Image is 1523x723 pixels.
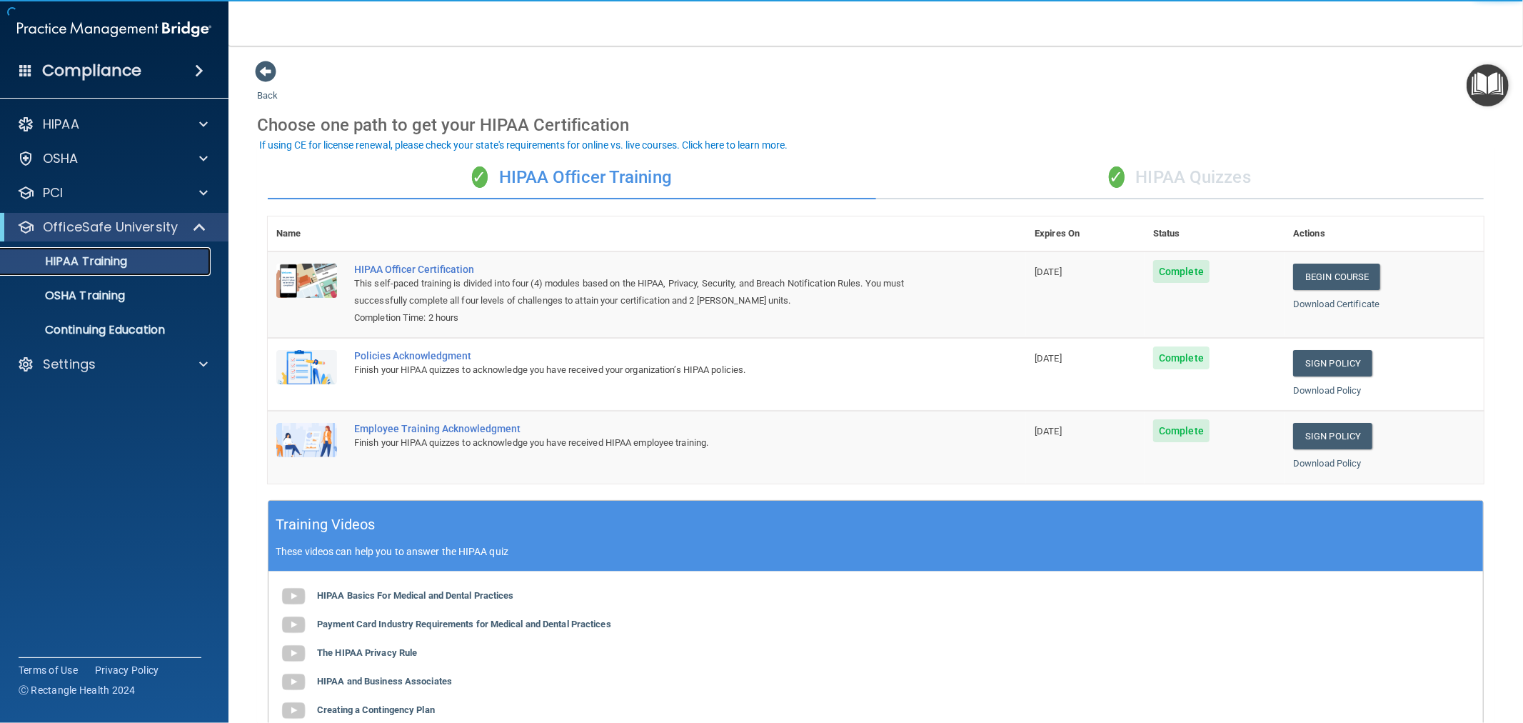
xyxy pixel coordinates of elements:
[43,150,79,167] p: OSHA
[1293,458,1362,469] a: Download Policy
[43,116,79,133] p: HIPAA
[259,140,788,150] div: If using CE for license renewal, please check your state's requirements for online vs. live cours...
[1293,423,1372,449] a: Sign Policy
[17,116,208,133] a: HIPAA
[317,704,435,715] b: Creating a Contingency Plan
[279,582,308,611] img: gray_youtube_icon.38fcd6cc.png
[1293,385,1362,396] a: Download Policy
[354,264,955,275] a: HIPAA Officer Certification
[1035,266,1062,277] span: [DATE]
[279,611,308,639] img: gray_youtube_icon.38fcd6cc.png
[354,434,955,452] div: Finish your HIPAA quizzes to acknowledge you have received HIPAA employee training.
[17,219,207,236] a: OfficeSafe University
[276,512,376,537] h5: Training Videos
[1293,299,1379,309] a: Download Certificate
[1467,64,1509,106] button: Open Resource Center
[1035,426,1062,437] span: [DATE]
[1035,353,1062,364] span: [DATE]
[43,219,178,236] p: OfficeSafe University
[17,184,208,201] a: PCI
[1285,216,1484,251] th: Actions
[354,350,955,361] div: Policies Acknowledgment
[354,423,955,434] div: Employee Training Acknowledgment
[17,356,208,373] a: Settings
[43,184,63,201] p: PCI
[317,619,611,629] b: Payment Card Industry Requirements for Medical and Dental Practices
[1145,216,1285,251] th: Status
[279,639,308,668] img: gray_youtube_icon.38fcd6cc.png
[95,663,159,677] a: Privacy Policy
[17,15,211,44] img: PMB logo
[1153,419,1210,442] span: Complete
[257,73,278,101] a: Back
[317,676,452,687] b: HIPAA and Business Associates
[257,104,1494,146] div: Choose one path to get your HIPAA Certification
[42,61,141,81] h4: Compliance
[268,156,876,199] div: HIPAA Officer Training
[43,356,96,373] p: Settings
[354,309,955,326] div: Completion Time: 2 hours
[876,156,1484,199] div: HIPAA Quizzes
[317,647,417,658] b: The HIPAA Privacy Rule
[19,663,78,677] a: Terms of Use
[1293,264,1380,290] a: Begin Course
[1153,260,1210,283] span: Complete
[9,289,125,303] p: OSHA Training
[354,275,955,309] div: This self-paced training is divided into four (4) modules based on the HIPAA, Privacy, Security, ...
[279,668,308,697] img: gray_youtube_icon.38fcd6cc.png
[1109,166,1125,188] span: ✓
[1026,216,1145,251] th: Expires On
[268,216,346,251] th: Name
[9,254,127,269] p: HIPAA Training
[276,546,1476,557] p: These videos can help you to answer the HIPAA quiz
[9,323,204,337] p: Continuing Education
[19,683,136,697] span: Ⓒ Rectangle Health 2024
[1153,346,1210,369] span: Complete
[1293,350,1372,377] a: Sign Policy
[17,150,208,167] a: OSHA
[472,166,488,188] span: ✓
[354,361,955,379] div: Finish your HIPAA quizzes to acknowledge you have received your organization’s HIPAA policies.
[317,590,514,601] b: HIPAA Basics For Medical and Dental Practices
[257,138,790,152] button: If using CE for license renewal, please check your state's requirements for online vs. live cours...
